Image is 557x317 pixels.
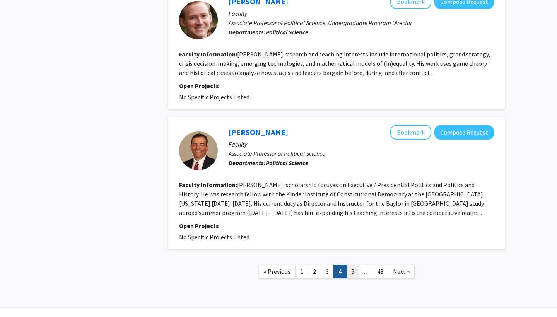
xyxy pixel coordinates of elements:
b: Faculty Information: [179,181,237,189]
nav: Page navigation [168,257,505,288]
p: Open Projects [179,81,494,90]
a: 48 [372,265,388,278]
span: ... [364,268,367,275]
b: Political [266,28,287,36]
a: 2 [308,265,321,278]
b: Faculty Information: [179,50,237,58]
a: [PERSON_NAME] [229,127,288,137]
span: No Specific Projects Listed [179,93,249,101]
b: Political [266,159,287,167]
span: No Specific Projects Listed [179,233,249,241]
a: 3 [321,265,334,278]
p: Open Projects [179,221,494,230]
b: Science [289,28,308,36]
fg-read-more: [PERSON_NAME]' scholarship focuses on Executive / Presidential Politics and Politics and History.... [179,181,484,216]
p: Faculty [229,140,494,149]
b: Departments: [229,159,266,167]
p: Associate Professor of Political Science [229,149,494,158]
b: Departments: [229,28,266,36]
p: Associate Professor of Political Science; Undergraduate Program Director [229,18,494,27]
iframe: Chat [6,282,33,311]
span: Next » [393,268,410,275]
button: Add Curt Nichols to Bookmarks [390,125,431,140]
span: « Previous [264,268,290,275]
b: Science [289,159,308,167]
a: 5 [346,265,359,278]
a: 4 [333,265,347,278]
a: Previous [259,265,296,278]
a: Next [388,265,415,278]
button: Compose Request to Curt Nichols [434,125,494,140]
fg-read-more: [PERSON_NAME] research and teaching interests include international politics, grand strategy, cri... [179,50,490,77]
p: Faculty [229,9,494,18]
a: 1 [295,265,308,278]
